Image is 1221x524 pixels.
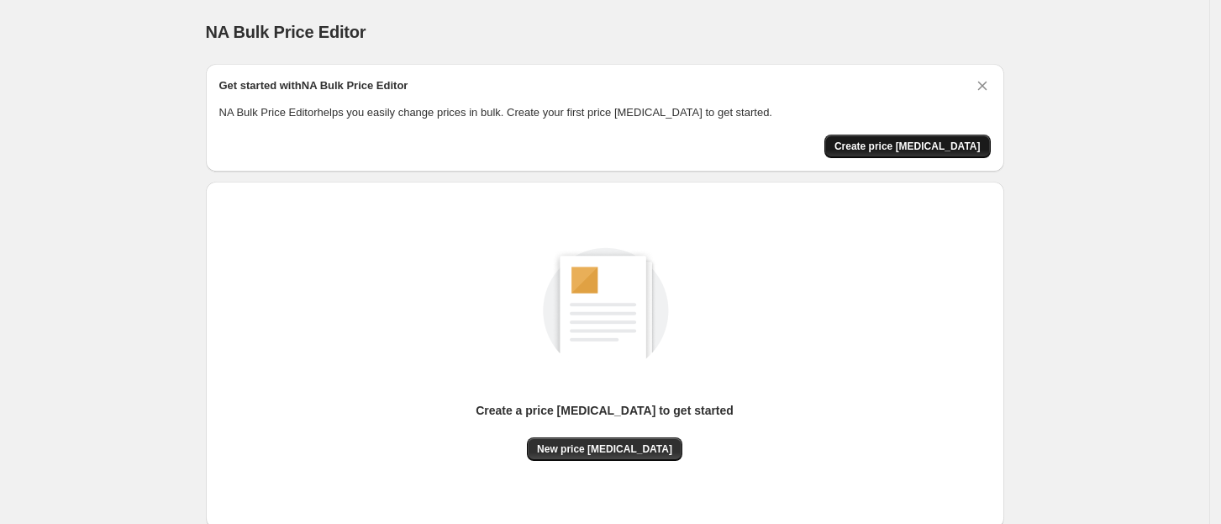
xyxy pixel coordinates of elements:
span: NA Bulk Price Editor [206,23,366,41]
button: New price [MEDICAL_DATA] [527,437,682,461]
button: Create price change job [824,135,991,158]
span: Create price [MEDICAL_DATA] [834,140,981,153]
p: NA Bulk Price Editor helps you easily change prices in bulk. Create your first price [MEDICAL_DAT... [219,104,991,121]
span: New price [MEDICAL_DATA] [537,442,672,456]
button: Dismiss card [974,77,991,94]
h2: Get started with NA Bulk Price Editor [219,77,408,94]
p: Create a price [MEDICAL_DATA] to get started [476,402,734,419]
